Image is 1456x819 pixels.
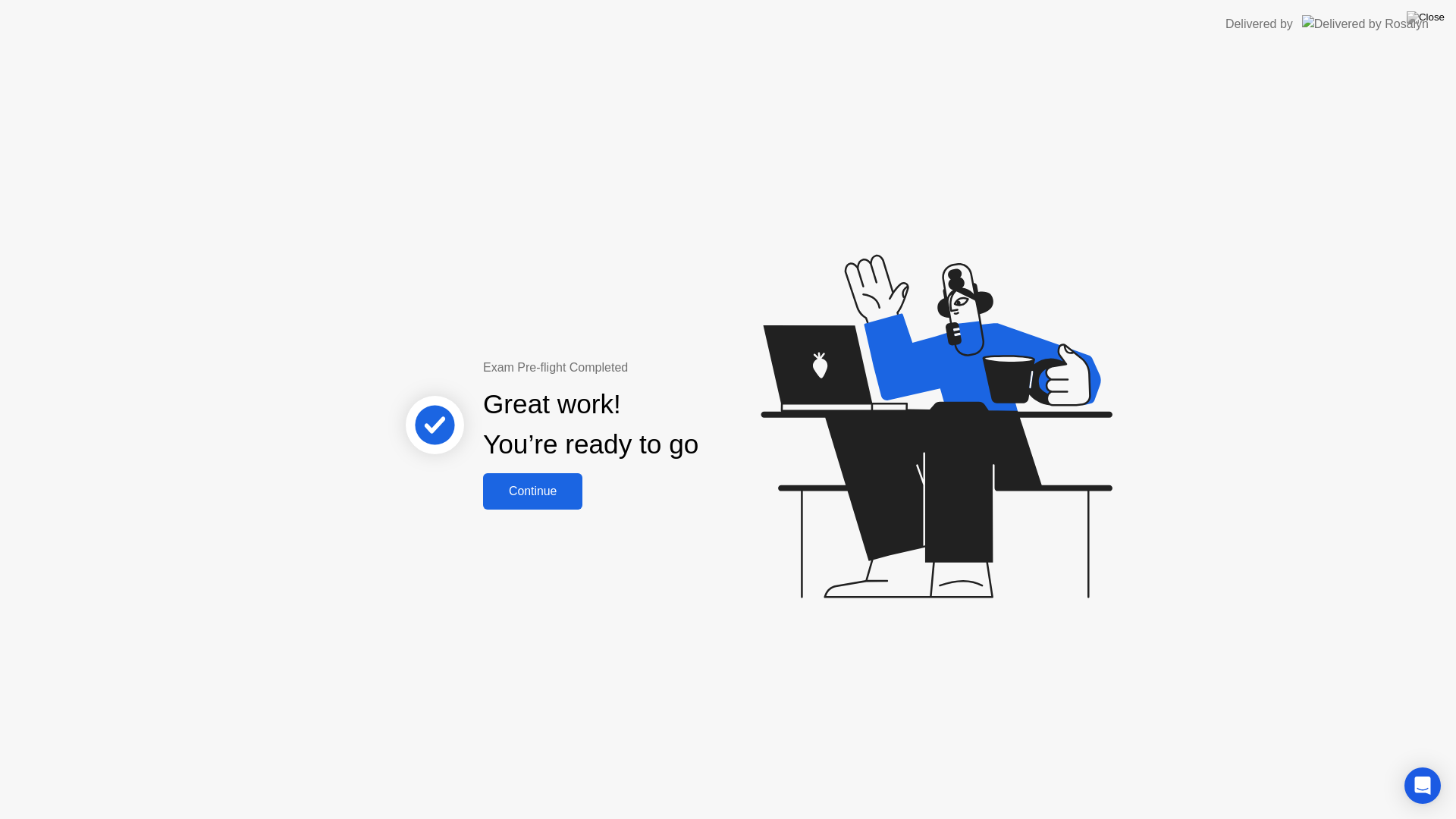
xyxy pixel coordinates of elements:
div: Exam Pre-flight Completed [483,359,796,377]
img: Close [1407,11,1445,24]
div: Continue [488,485,578,498]
div: Open Intercom Messenger [1404,767,1441,804]
img: Delivered by Rosalyn [1302,15,1429,33]
div: Delivered by [1225,15,1293,33]
div: Great work! You’re ready to go [483,384,698,465]
button: Continue [483,473,582,510]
